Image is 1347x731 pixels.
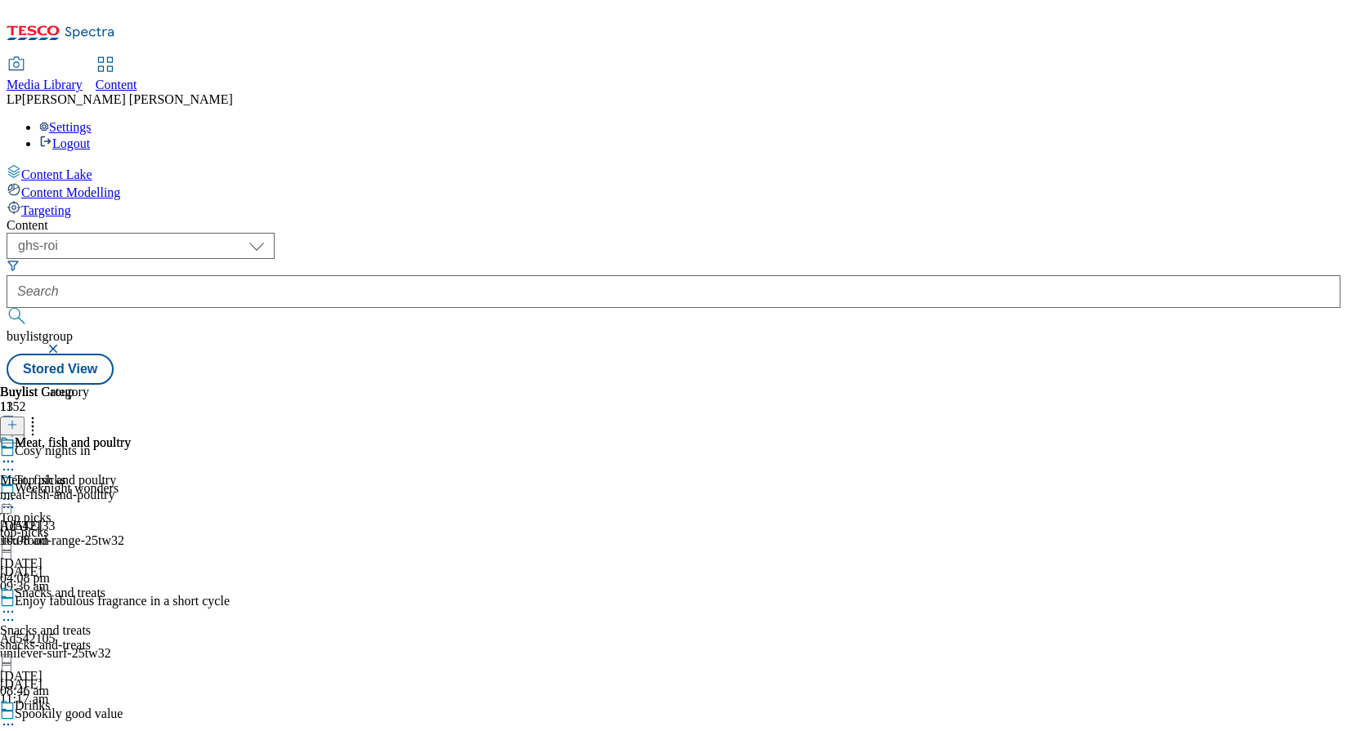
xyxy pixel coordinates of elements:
span: Media Library [7,78,83,91]
span: [PERSON_NAME] [PERSON_NAME] [22,92,233,106]
span: Content Lake [21,167,92,181]
a: Settings [39,120,92,134]
a: Targeting [7,200,1340,218]
a: Content Modelling [7,182,1340,200]
svg: Search Filters [7,259,20,272]
span: buylistgroup [7,329,73,343]
span: Targeting [21,203,71,217]
div: Drinks [15,698,51,713]
input: Search [7,275,1340,308]
div: Meat, fish and poultry [15,435,131,450]
div: Snacks and treats [15,586,105,600]
a: Content Lake [7,164,1340,182]
span: LP [7,92,22,106]
span: Content [96,78,137,91]
a: Content [96,58,137,92]
span: Content Modelling [21,185,120,199]
button: Stored View [7,354,114,385]
a: Logout [39,136,90,150]
a: Media Library [7,58,83,92]
div: Content [7,218,1340,233]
